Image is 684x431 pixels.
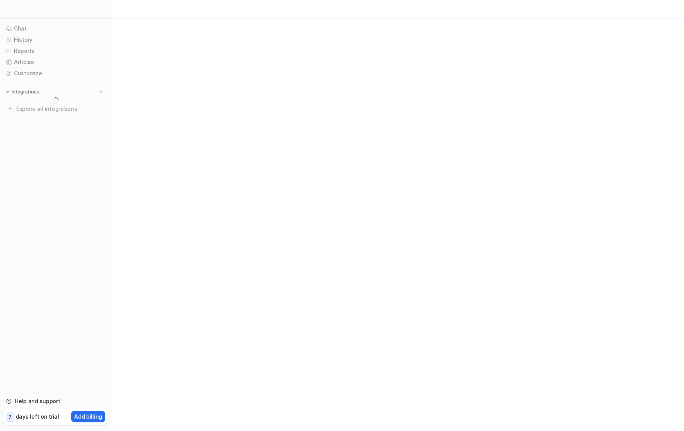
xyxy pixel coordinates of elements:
[3,68,108,79] a: Customize
[3,104,108,114] a: Explore all integrations
[3,34,108,45] a: History
[71,411,105,422] button: Add billing
[3,57,108,68] a: Articles
[16,103,105,115] span: Explore all integrations
[98,89,104,95] img: menu_add.svg
[3,23,108,34] a: Chat
[12,89,39,95] p: Integrations
[9,414,12,421] p: 7
[74,412,102,421] p: Add billing
[6,105,14,113] img: explore all integrations
[16,412,59,421] p: days left on trial
[3,396,108,407] a: Help and support
[5,89,10,95] img: expand menu
[3,46,108,56] a: Reports
[3,88,41,96] button: Integrations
